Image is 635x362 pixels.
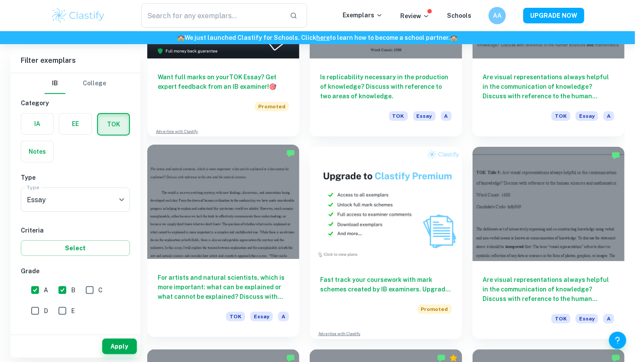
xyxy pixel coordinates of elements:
[98,114,129,135] button: TOK
[2,33,633,42] h6: We just launched Clastify for Schools. Click to learn how to become a school partner.
[603,314,614,323] span: A
[51,7,106,24] img: Clastify logo
[98,285,103,295] span: C
[255,102,289,111] span: Promoted
[45,73,65,94] button: IB
[226,312,245,321] span: TOK
[576,111,598,121] span: Essay
[21,113,53,134] button: IA
[489,7,506,24] button: AA
[320,275,451,294] h6: Fast track your coursework with mark schemes created by IB examiners. Upgrade now
[44,285,48,295] span: A
[609,332,626,349] button: Help and Feedback
[318,331,360,337] a: Advertise with Clastify
[21,173,130,182] h6: Type
[21,187,130,212] div: Essay
[44,306,48,316] span: D
[389,111,408,121] span: TOK
[492,11,502,20] h6: AA
[320,72,451,101] h6: Is replicability necessary in the production of knowledge? Discuss with reference to two areas of...
[102,339,137,354] button: Apply
[10,48,140,73] h6: Filter exemplars
[71,285,75,295] span: B
[418,304,452,314] span: Promoted
[21,98,130,108] h6: Category
[178,34,185,41] span: 🏫
[473,147,625,339] a: Are visual representations always helpful in the communication of knowledge? Discuss with referen...
[441,111,452,121] span: A
[343,10,383,20] p: Exemplars
[317,34,330,41] a: here
[413,111,436,121] span: Essay
[278,312,289,321] span: A
[551,111,570,121] span: TOK
[21,226,130,235] h6: Criteria
[523,8,584,23] button: UPGRADE NOW
[21,330,130,339] h6: Session
[21,240,130,256] button: Select
[450,34,458,41] span: 🏫
[483,72,614,101] h6: Are visual representations always helpful in the communication of knowledge? Discuss with referen...
[27,184,39,191] label: Type
[147,147,299,339] a: For artists and natural scientists, which is more important: what can be explained or what cannot...
[269,83,276,90] span: 🎯
[286,149,295,158] img: Marked
[483,275,614,304] h6: Are visual representations always helpful in the communication of knowledge? Discuss with referen...
[71,306,75,316] span: E
[141,3,283,28] input: Search for any exemplars...
[551,314,570,323] span: TOK
[310,147,462,261] img: Thumbnail
[59,113,91,134] button: EE
[447,12,471,19] a: Schools
[21,266,130,276] h6: Grade
[158,72,289,91] h6: Want full marks on your TOK Essay ? Get expert feedback from an IB examiner!
[156,129,198,135] a: Advertise with Clastify
[21,141,53,162] button: Notes
[603,111,614,121] span: A
[83,73,106,94] button: College
[158,273,289,301] h6: For artists and natural scientists, which is more important: what can be explained or what cannot...
[612,151,620,160] img: Marked
[576,314,598,323] span: Essay
[400,11,430,21] p: Review
[250,312,273,321] span: Essay
[45,73,106,94] div: Filter type choice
